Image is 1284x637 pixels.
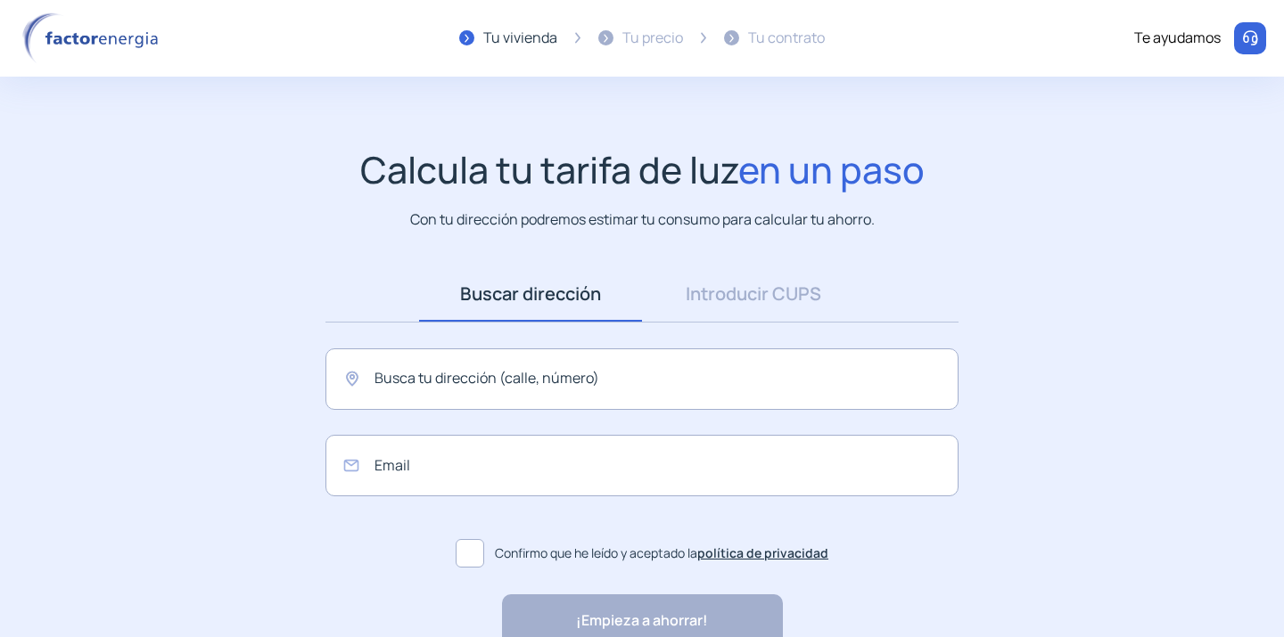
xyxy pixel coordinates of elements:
div: Tu vivienda [483,27,557,50]
img: logo factor [18,12,169,64]
img: llamar [1241,29,1259,47]
a: Buscar dirección [419,266,642,322]
div: Tu precio [622,27,683,50]
div: Tu contrato [748,27,825,50]
h1: Calcula tu tarifa de luz [360,148,925,192]
span: Confirmo que he leído y aceptado la [495,543,828,563]
div: Te ayudamos [1134,27,1221,50]
p: Con tu dirección podremos estimar tu consumo para calcular tu ahorro. [410,208,875,231]
span: en un paso [738,144,925,194]
a: política de privacidad [697,544,828,561]
a: Introducir CUPS [642,266,865,322]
